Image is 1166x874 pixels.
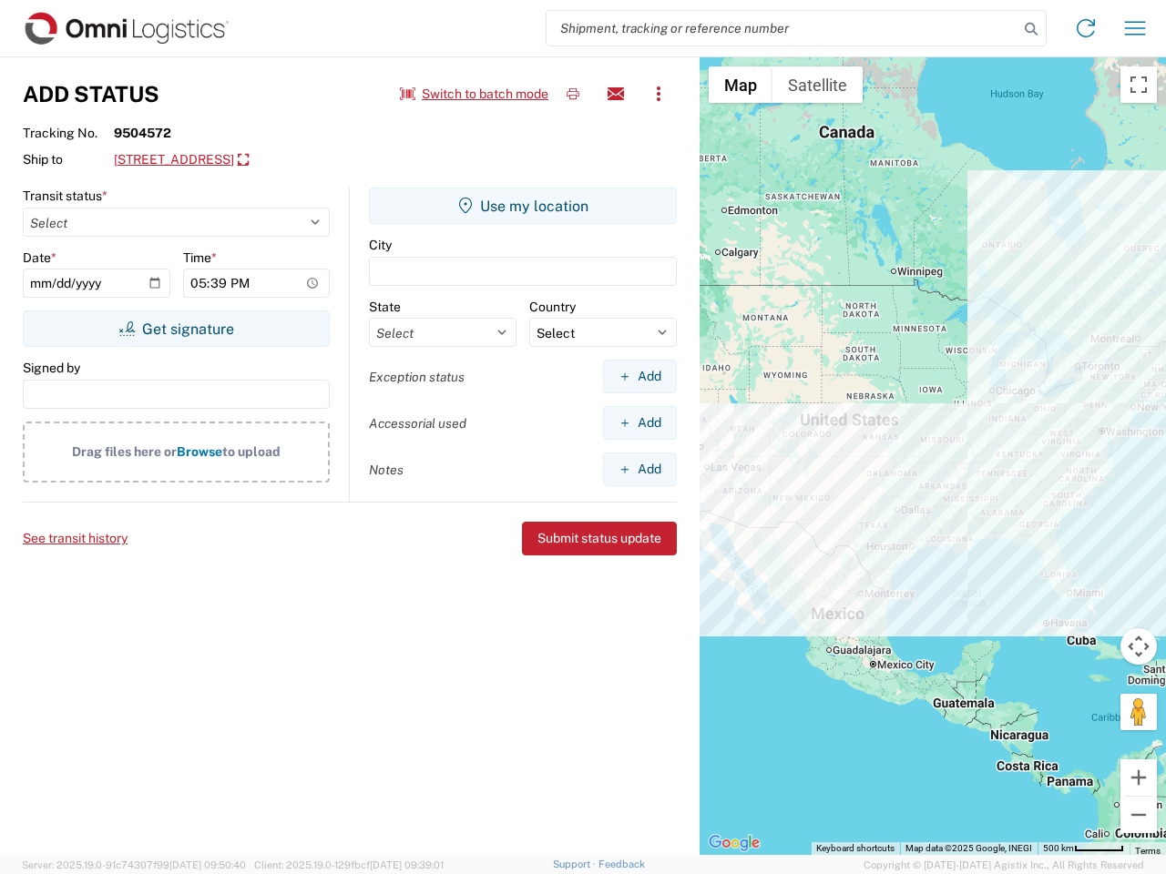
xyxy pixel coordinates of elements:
[905,843,1032,853] span: Map data ©2025 Google, INEGI
[369,237,392,253] label: City
[864,857,1144,873] span: Copyright © [DATE]-[DATE] Agistix Inc., All Rights Reserved
[369,415,466,432] label: Accessorial used
[1038,842,1130,855] button: Map Scale: 500 km per 51 pixels
[1120,66,1157,103] button: Toggle fullscreen view
[522,522,677,555] button: Submit status update
[598,859,645,869] a: Feedback
[169,859,246,870] span: [DATE] 09:50:40
[704,831,764,855] a: Open this area in Google Maps (opens a new window)
[23,188,107,204] label: Transit status
[603,406,677,440] button: Add
[114,125,171,141] strong: 9504572
[72,444,177,459] span: Drag files here or
[114,145,249,176] a: [STREET_ADDRESS]
[23,360,80,376] label: Signed by
[1120,759,1157,796] button: Zoom in
[23,125,114,141] span: Tracking No.
[23,151,114,168] span: Ship to
[1135,846,1161,856] a: Terms
[816,842,895,855] button: Keyboard shortcuts
[547,11,1018,46] input: Shipment, tracking or reference number
[603,452,677,486] button: Add
[369,299,401,315] label: State
[370,859,444,870] span: [DATE] 09:39:01
[709,66,772,103] button: Show street map
[400,79,548,109] button: Switch to batch mode
[772,66,863,103] button: Show satellite imagery
[704,831,764,855] img: Google
[23,81,159,107] h3: Add Status
[1120,694,1157,730] button: Drag Pegman onto the map to open Street View
[222,444,281,459] span: to upload
[553,859,598,869] a: Support
[23,249,56,266] label: Date
[183,249,217,266] label: Time
[1043,843,1074,853] span: 500 km
[22,859,246,870] span: Server: 2025.19.0-91c74307f99
[369,188,677,224] button: Use my location
[254,859,444,870] span: Client: 2025.19.0-129fbcf
[603,360,677,393] button: Add
[1120,797,1157,833] button: Zoom out
[23,310,330,347] button: Get signature
[1120,628,1157,665] button: Map camera controls
[529,299,576,315] label: Country
[369,369,465,385] label: Exception status
[177,444,222,459] span: Browse
[369,462,404,478] label: Notes
[23,523,128,554] button: See transit history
